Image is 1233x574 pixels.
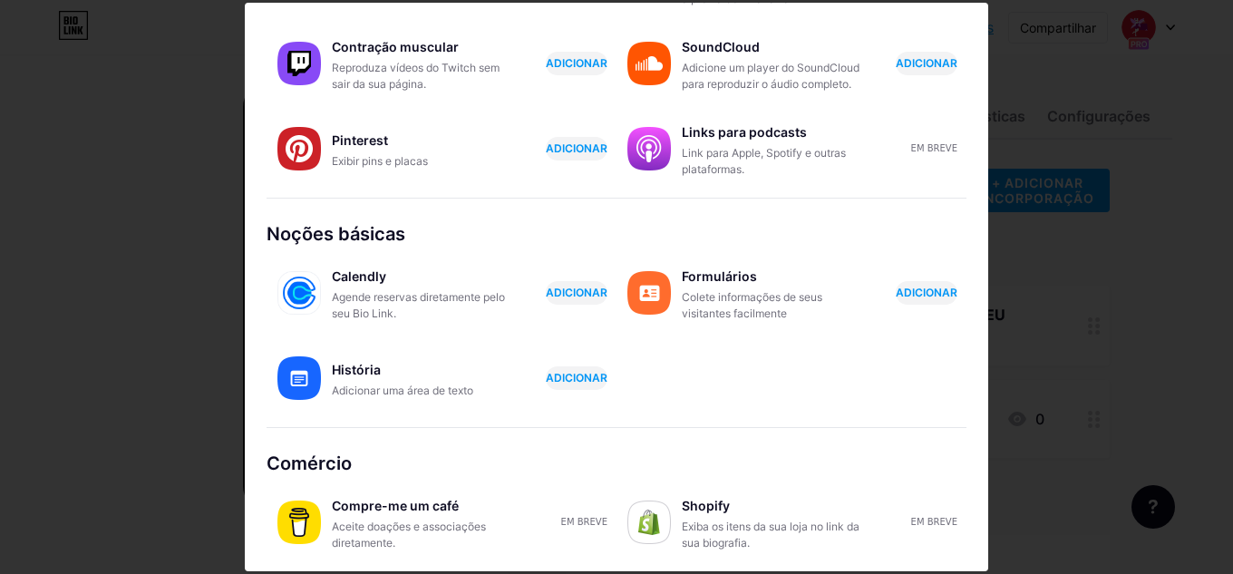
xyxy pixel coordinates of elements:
[546,56,607,70] font: ADICIONAR
[267,223,405,245] font: Noções básicas
[682,124,807,140] font: Links para podcasts
[332,61,500,91] font: Reproduza vídeos do Twitch sem sair da sua página.
[332,268,386,284] font: Calendly
[911,517,957,527] font: Em breve
[896,52,957,75] button: ADICIONAR
[682,520,859,550] font: Exiba os itens da sua loja no link da sua biografia.
[627,271,671,315] img: formulários
[896,56,957,70] font: ADICIONAR
[546,286,607,299] font: ADICIONAR
[277,42,321,85] img: contração muscular
[682,498,730,513] font: Shopify
[546,281,607,305] button: ADICIONAR
[561,517,607,527] font: Em breve
[546,141,607,155] font: ADICIONAR
[277,271,321,315] img: calendariamente
[682,268,757,284] font: Formulários
[332,362,381,377] font: História
[911,143,957,153] font: Em breve
[277,127,321,170] img: Pinterest
[682,61,859,91] font: Adicione um player do SoundCloud para reproduzir o áudio completo.
[267,452,352,474] font: Comércio
[332,520,486,550] font: Aceite doações e associações diretamente.
[896,281,957,305] button: ADICIONAR
[277,356,321,400] img: história
[682,39,760,54] font: SoundCloud
[332,154,428,168] font: Exibir pins e placas
[627,501,671,544] img: Shopify
[682,146,846,176] font: Link para Apple, Spotify e outras plataformas.
[332,132,388,148] font: Pinterest
[332,290,505,320] font: Agende reservas diretamente pelo seu Bio Link.
[332,384,473,397] font: Adicionar uma área de texto
[546,137,607,161] button: ADICIONAR
[627,42,671,85] img: nuvem sonora
[546,366,607,390] button: ADICIONAR
[277,501,321,544] img: compre-mecafé
[332,39,459,54] font: Contração muscular
[546,52,607,75] button: ADICIONAR
[546,371,607,384] font: ADICIONAR
[627,127,671,170] img: links de podcast
[682,290,822,320] font: Colete informações de seus visitantes facilmente
[896,286,957,299] font: ADICIONAR
[332,498,459,513] font: Compre-me um café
